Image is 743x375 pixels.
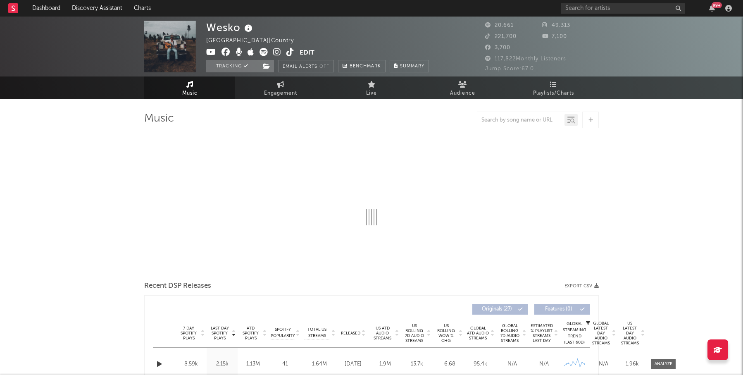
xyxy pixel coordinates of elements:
div: 8.59k [178,360,205,368]
div: [GEOGRAPHIC_DATA] | Country [206,36,303,46]
span: Engagement [264,88,297,98]
span: US ATD Audio Streams [371,326,394,341]
div: 99 + [712,2,722,8]
button: 99+ [709,5,715,12]
span: Audience [450,88,475,98]
span: Jump Score: 67.0 [485,66,534,72]
div: N/A [591,360,616,368]
div: 41 [271,360,300,368]
div: Wesko [206,21,255,34]
button: Features(0) [534,304,590,315]
a: Benchmark [338,60,386,72]
span: Released [341,331,360,336]
button: Originals(27) [472,304,528,315]
span: 117,822 Monthly Listeners [485,56,566,62]
span: ATD Spotify Plays [240,326,262,341]
a: Engagement [235,76,326,99]
span: Live [366,88,377,98]
span: Music [182,88,198,98]
div: -6.68 [435,360,462,368]
a: Audience [417,76,508,99]
span: 7 Day Spotify Plays [178,326,200,341]
div: 13.7k [403,360,431,368]
span: 221,700 [485,34,517,39]
span: Summary [400,64,424,69]
input: Search by song name or URL [477,117,564,124]
button: Tracking [206,60,258,72]
span: Global ATD Audio Streams [467,326,489,341]
button: Edit [300,48,314,58]
span: US Rolling WoW % Chg [435,323,457,343]
span: Recent DSP Releases [144,281,211,291]
div: N/A [530,360,558,368]
span: Global Latest Day Audio Streams [591,321,611,346]
a: Music [144,76,235,99]
input: Search for artists [561,3,685,14]
span: Global Rolling 7D Audio Streams [498,323,521,343]
span: Spotify Popularity [271,327,295,339]
span: Total US Streams [304,327,330,339]
a: Live [326,76,417,99]
div: 1.96k [620,360,645,368]
button: Export CSV [564,284,599,289]
span: Playlists/Charts [533,88,574,98]
div: 1.64M [304,360,335,368]
span: 49,313 [542,23,570,28]
span: Estimated % Playlist Streams Last Day [530,323,553,343]
span: 3,700 [485,45,510,50]
div: 2.15k [209,360,236,368]
span: Originals ( 27 ) [478,307,516,312]
span: US Latest Day Audio Streams [620,321,640,346]
div: N/A [498,360,526,368]
div: 1.13M [240,360,267,368]
div: 1.9M [371,360,399,368]
span: 7,100 [542,34,567,39]
span: Features ( 0 ) [540,307,578,312]
span: US Rolling 7D Audio Streams [403,323,426,343]
div: [DATE] [339,360,367,368]
a: Playlists/Charts [508,76,599,99]
em: Off [319,64,329,69]
button: Summary [390,60,429,72]
button: Email AlertsOff [278,60,334,72]
div: Global Streaming Trend (Last 60D) [562,321,587,346]
span: 20,661 [485,23,514,28]
span: Benchmark [350,62,381,72]
div: 95.4k [467,360,494,368]
span: Last Day Spotify Plays [209,326,231,341]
